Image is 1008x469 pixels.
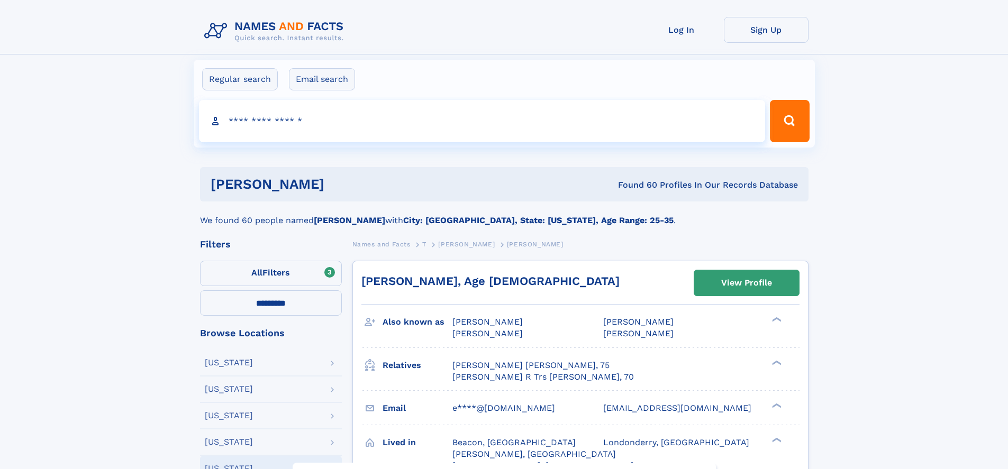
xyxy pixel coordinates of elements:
a: [PERSON_NAME] R Trs [PERSON_NAME], 70 [452,371,634,383]
label: Email search [289,68,355,90]
span: Beacon, [GEOGRAPHIC_DATA] [452,437,576,447]
span: [EMAIL_ADDRESS][DOMAIN_NAME] [603,403,751,413]
span: T [422,241,426,248]
span: Londonderry, [GEOGRAPHIC_DATA] [603,437,749,447]
img: Logo Names and Facts [200,17,352,45]
div: We found 60 people named with . [200,201,809,227]
div: [US_STATE] [205,358,253,367]
span: All [251,268,262,278]
div: ❯ [769,436,782,443]
span: [PERSON_NAME] [507,241,564,248]
span: [PERSON_NAME] [438,241,495,248]
a: Names and Facts [352,237,411,251]
span: [PERSON_NAME] [452,328,523,338]
h3: Also known as [383,313,452,331]
a: [PERSON_NAME], Age [DEMOGRAPHIC_DATA] [361,274,620,288]
h3: Email [383,399,452,417]
div: [US_STATE] [205,411,253,420]
button: Search Button [770,100,809,142]
b: [PERSON_NAME] [314,215,385,225]
input: search input [199,100,766,142]
a: Sign Up [724,17,809,43]
span: [PERSON_NAME], [GEOGRAPHIC_DATA] [452,449,616,459]
span: [PERSON_NAME] [603,317,674,327]
div: ❯ [769,402,782,409]
h3: Lived in [383,434,452,452]
label: Filters [200,261,342,286]
a: Log In [639,17,724,43]
div: ❯ [769,316,782,323]
a: [PERSON_NAME] [438,237,495,251]
a: [PERSON_NAME] [PERSON_NAME], 75 [452,360,610,371]
b: City: [GEOGRAPHIC_DATA], State: [US_STATE], Age Range: 25-35 [403,215,674,225]
div: ❯ [769,359,782,366]
span: [PERSON_NAME] [452,317,523,327]
div: [US_STATE] [205,438,253,446]
div: Browse Locations [200,328,342,338]
div: Filters [200,240,342,249]
span: [PERSON_NAME] [603,328,674,338]
div: [US_STATE] [205,385,253,393]
div: Found 60 Profiles In Our Records Database [471,179,798,191]
div: View Profile [721,271,772,295]
a: View Profile [694,270,799,296]
a: T [422,237,426,251]
label: Regular search [202,68,278,90]
h1: [PERSON_NAME] [211,178,471,191]
h3: Relatives [383,356,452,374]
